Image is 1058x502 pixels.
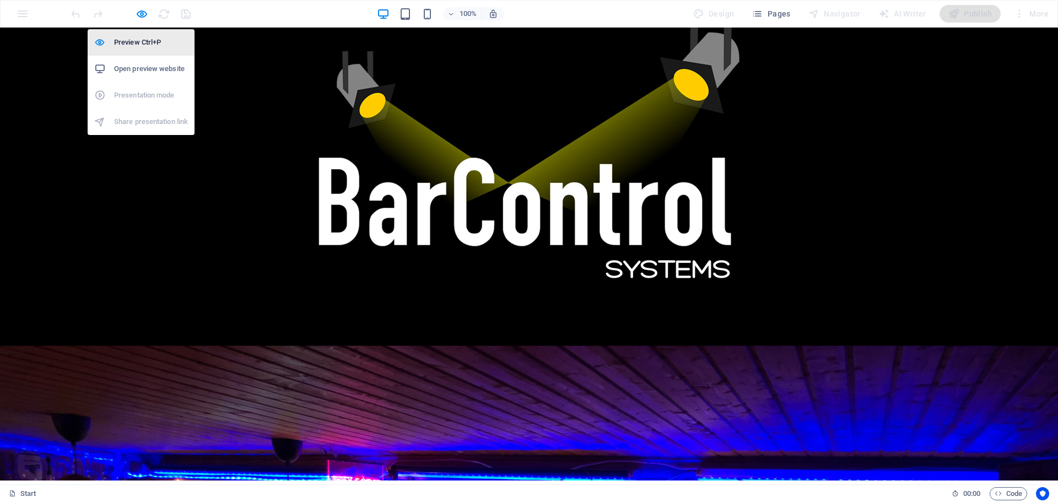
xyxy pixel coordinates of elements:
[114,62,188,75] h6: Open preview website
[9,487,36,500] a: Click to cancel selection. Double-click to open Pages
[752,8,790,19] span: Pages
[990,487,1027,500] button: Code
[963,487,980,500] span: 00 00
[443,7,482,20] button: 100%
[114,36,188,49] h6: Preview Ctrl+P
[971,489,973,498] span: :
[995,487,1022,500] span: Code
[460,7,477,20] h6: 100%
[952,487,981,500] h6: Session time
[1036,487,1049,500] button: Usercentrics
[747,5,795,23] button: Pages
[488,9,498,19] i: On resize automatically adjust zoom level to fit chosen device.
